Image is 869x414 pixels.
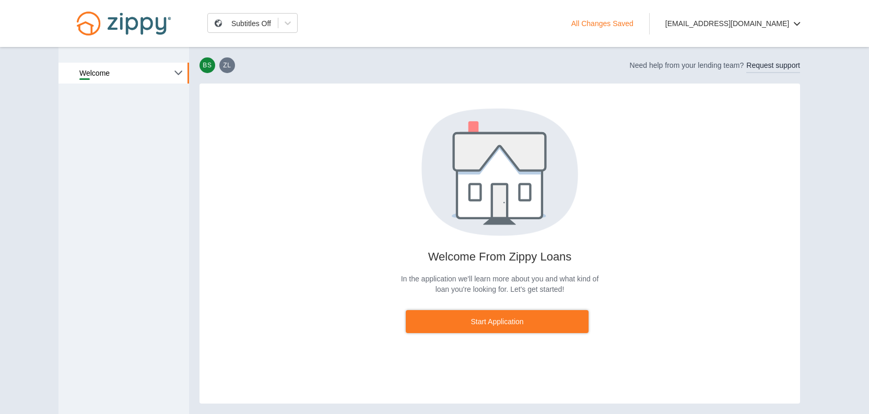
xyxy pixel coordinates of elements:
h1: Welcome From Zippy Loans [395,251,604,263]
p: In the application we'll learn more about you and what kind of loan you're looking for. Let's get... [395,274,604,294]
p: [EMAIL_ADDRESS][DOMAIN_NAME] [665,13,800,34]
button: Request support [746,60,800,74]
a: Start Application [406,310,589,333]
img: welcome icon background [421,109,578,236]
div: Subtitles Off [213,15,271,32]
img: section highlight [174,69,182,77]
img: welcome icon [448,115,552,229]
a: Welcome [58,63,189,84]
p: All Changes Saved [571,13,633,34]
div: Need help from your lending team? [630,60,744,70]
img: Company Logo [66,4,182,43]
